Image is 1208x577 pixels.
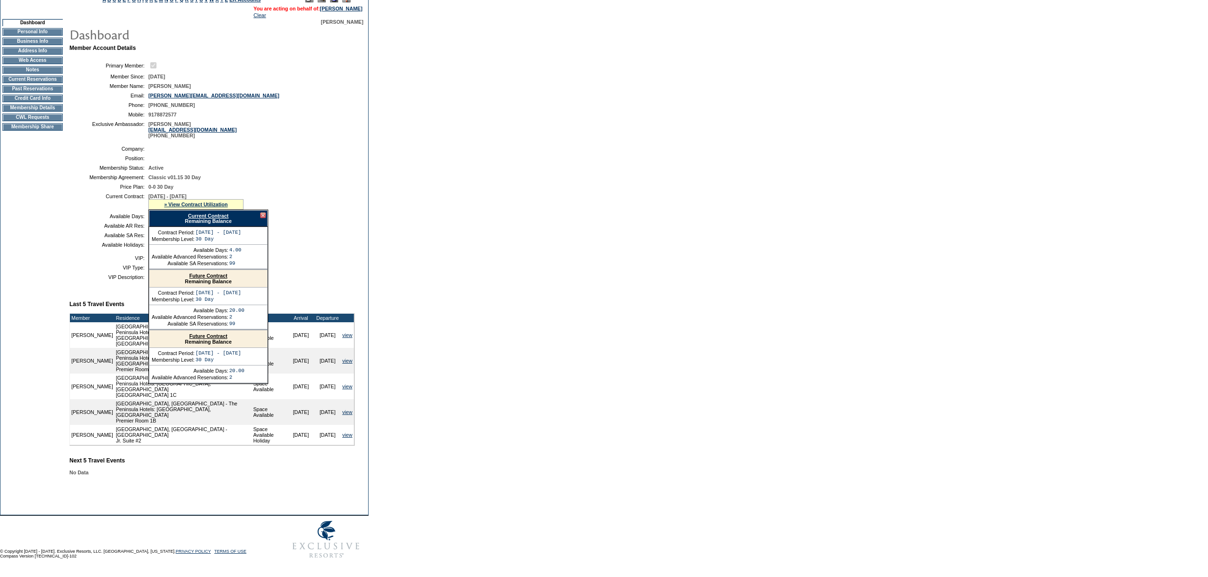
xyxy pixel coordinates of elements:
td: [DATE] [288,374,314,399]
td: Residence [115,314,252,322]
b: Last 5 Travel Events [69,301,124,308]
td: [DATE] [288,322,314,348]
td: Available SA Reservations: [152,321,228,327]
td: [DATE] [288,425,314,445]
td: Space Available Holiday [252,425,287,445]
td: Member [70,314,115,322]
td: Member Since: [73,74,145,79]
td: Membership Share [2,123,63,131]
td: [GEOGRAPHIC_DATA], [GEOGRAPHIC_DATA] - The Peninsula Hotels: [GEOGRAPHIC_DATA], [GEOGRAPHIC_DATA]... [115,399,252,425]
td: [PERSON_NAME] [70,348,115,374]
span: [DATE] [148,74,165,79]
a: [PERSON_NAME] [320,6,362,11]
td: Notes [2,66,63,74]
td: Space Available [252,348,287,374]
a: Future Contract [189,273,227,279]
td: [DATE] [288,399,314,425]
td: CWL Requests [2,114,63,121]
td: [PERSON_NAME] [70,425,115,445]
a: [EMAIL_ADDRESS][DOMAIN_NAME] [148,127,237,133]
td: 20.00 [229,368,244,374]
td: Available AR Res: [73,223,145,229]
td: 30 Day [195,357,241,363]
td: 4.00 [229,247,242,253]
td: 99 [229,260,242,266]
td: [GEOGRAPHIC_DATA], [GEOGRAPHIC_DATA] - The Peninsula Hotels: [GEOGRAPHIC_DATA], [GEOGRAPHIC_DATA]... [115,322,252,348]
td: VIP Description: [73,274,145,280]
td: Arrival [288,314,314,322]
a: TERMS OF USE [214,549,247,554]
span: 9178872577 [148,112,176,117]
span: Classic v01.15 30 Day [148,174,201,180]
td: Space Available [252,374,287,399]
td: [GEOGRAPHIC_DATA], [GEOGRAPHIC_DATA] - The Peninsula Hotels: [GEOGRAPHIC_DATA], [GEOGRAPHIC_DATA]... [115,348,252,374]
td: [DATE] [314,425,341,445]
td: Position: [73,155,145,161]
td: [DATE] [314,348,341,374]
td: [DATE] [314,322,341,348]
td: Space Available [252,322,287,348]
div: No Data [69,470,362,475]
td: [DATE] [314,374,341,399]
td: Available Advanced Reservations: [152,375,228,380]
td: Past Reservations [2,85,63,93]
td: 99 [229,321,244,327]
td: Space Available [252,399,287,425]
td: Email: [73,93,145,98]
td: Credit Card Info [2,95,63,102]
td: Business Info [2,38,63,45]
td: Member Name: [73,83,145,89]
td: Personal Info [2,28,63,36]
td: Contract Period: [152,350,195,356]
td: [GEOGRAPHIC_DATA], [GEOGRAPHIC_DATA] - [GEOGRAPHIC_DATA] Jr. Suite #2 [115,425,252,445]
td: Web Access [2,57,63,64]
td: Address Info [2,47,63,55]
td: Membership Status: [73,165,145,171]
img: Exclusive Resorts [283,516,369,563]
span: Active [148,165,164,171]
a: Clear [253,12,266,18]
div: Remaining Balance [149,330,267,348]
td: Contract Period: [152,230,195,235]
a: view [342,432,352,438]
td: Available Advanced Reservations: [152,254,228,260]
td: Membership Details [2,104,63,112]
b: Next 5 Travel Events [69,457,125,464]
td: [PERSON_NAME] [70,374,115,399]
td: Available Advanced Reservations: [152,314,228,320]
td: Exclusive Ambassador: [73,121,145,138]
td: Membership Level: [152,297,195,302]
a: view [342,358,352,364]
a: view [342,332,352,338]
td: VIP: [73,255,145,261]
td: 2 [229,375,244,380]
span: [PHONE_NUMBER] [148,102,195,108]
td: Contract Period: [152,290,195,296]
td: VIP Type: [73,265,145,270]
td: Dashboard [2,19,63,26]
a: » View Contract Utilization [164,202,228,207]
td: 30 Day [195,297,241,302]
td: Available SA Reservations: [152,260,228,266]
span: [PERSON_NAME] [PHONE_NUMBER] [148,121,237,138]
b: Member Account Details [69,45,136,51]
span: 0-0 30 Day [148,184,174,190]
td: [DATE] [288,348,314,374]
td: Available Days: [152,247,228,253]
td: Current Contract: [73,193,145,210]
div: Remaining Balance [149,210,268,227]
td: Membership Agreement: [73,174,145,180]
td: [DATE] - [DATE] [195,350,241,356]
td: Primary Member: [73,61,145,70]
td: Current Reservations [2,76,63,83]
a: PRIVACY POLICY [175,549,211,554]
td: [GEOGRAPHIC_DATA], [GEOGRAPHIC_DATA] - The Peninsula Hotels: [GEOGRAPHIC_DATA], [GEOGRAPHIC_DATA]... [115,374,252,399]
span: [PERSON_NAME] [321,19,363,25]
td: [PERSON_NAME] [70,399,115,425]
td: Price Plan: [73,184,145,190]
td: Membership Level: [152,236,195,242]
td: Available Days: [152,368,228,374]
td: 2 [229,254,242,260]
td: Available Holidays: [73,242,145,248]
td: Available Days: [73,213,145,219]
